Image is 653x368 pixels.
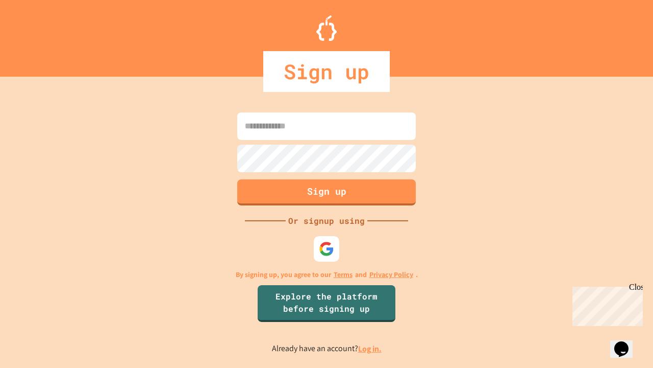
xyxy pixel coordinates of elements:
[286,215,367,227] div: Or signup using
[358,343,382,354] a: Log in.
[334,269,353,280] a: Terms
[610,327,643,358] iframe: chat widget
[568,283,643,326] iframe: chat widget
[4,4,70,65] div: Chat with us now!Close
[272,342,382,355] p: Already have an account?
[319,241,334,257] img: google-icon.svg
[237,179,416,205] button: Sign up
[369,269,413,280] a: Privacy Policy
[316,15,337,41] img: Logo.svg
[236,269,418,280] p: By signing up, you agree to our and .
[258,285,395,322] a: Explore the platform before signing up
[263,51,390,92] div: Sign up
